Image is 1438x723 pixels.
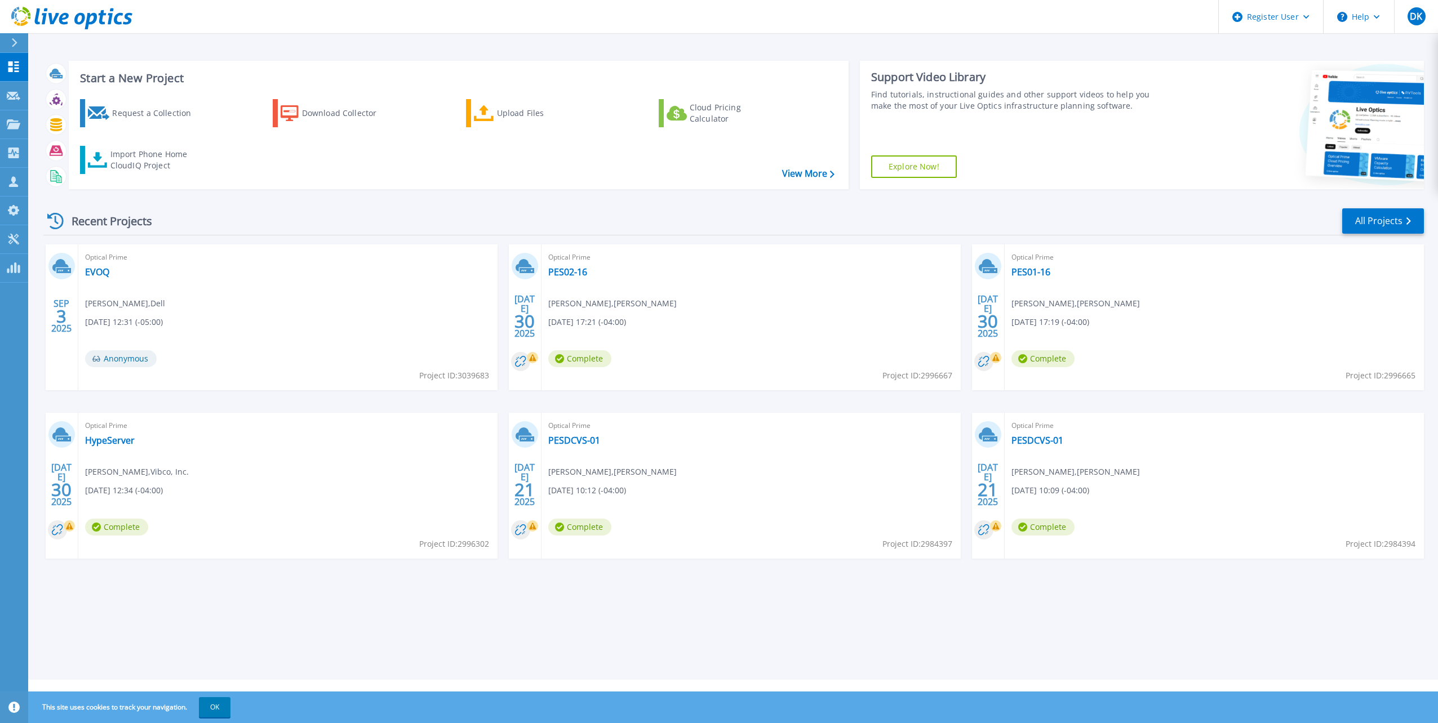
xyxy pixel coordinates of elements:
[548,251,954,264] span: Optical Prime
[466,99,592,127] a: Upload Files
[548,297,677,310] span: [PERSON_NAME] , [PERSON_NAME]
[1011,466,1140,478] span: [PERSON_NAME] , [PERSON_NAME]
[1346,538,1415,550] span: Project ID: 2984394
[978,485,998,494] span: 21
[882,369,952,382] span: Project ID: 2996667
[1011,419,1417,432] span: Optical Prime
[80,72,834,84] h3: Start a New Project
[80,99,206,127] a: Request a Collection
[977,464,998,505] div: [DATE] 2025
[199,697,230,717] button: OK
[548,350,611,367] span: Complete
[514,464,535,505] div: [DATE] 2025
[548,484,626,497] span: [DATE] 10:12 (-04:00)
[112,102,202,124] div: Request a Collection
[51,485,72,494] span: 30
[514,316,535,326] span: 30
[1011,266,1050,278] a: PES01-16
[978,316,998,326] span: 30
[85,297,165,310] span: [PERSON_NAME] , Dell
[497,102,587,124] div: Upload Files
[85,435,135,446] a: HypeServer
[31,697,230,717] span: This site uses cookies to track your navigation.
[85,466,189,478] span: [PERSON_NAME] , Vibco, Inc.
[85,350,157,367] span: Anonymous
[56,311,66,321] span: 3
[85,519,148,535] span: Complete
[1342,208,1424,234] a: All Projects
[85,316,163,328] span: [DATE] 12:31 (-05:00)
[882,538,952,550] span: Project ID: 2984397
[419,369,489,382] span: Project ID: 3039683
[548,466,677,478] span: [PERSON_NAME] , [PERSON_NAME]
[690,102,780,124] div: Cloud Pricing Calculator
[871,155,957,178] a: Explore Now!
[419,538,489,550] span: Project ID: 2996302
[1011,297,1140,310] span: [PERSON_NAME] , [PERSON_NAME]
[1346,369,1415,382] span: Project ID: 2996665
[85,266,109,278] a: EVOQ
[1410,12,1422,21] span: DK
[1011,251,1417,264] span: Optical Prime
[548,419,954,432] span: Optical Prime
[43,207,167,235] div: Recent Projects
[1011,350,1075,367] span: Complete
[85,251,491,264] span: Optical Prime
[548,519,611,535] span: Complete
[548,266,587,278] a: PES02-16
[1011,435,1063,446] a: PESDCVS-01
[659,99,784,127] a: Cloud Pricing Calculator
[514,296,535,337] div: [DATE] 2025
[1011,316,1089,328] span: [DATE] 17:19 (-04:00)
[977,296,998,337] div: [DATE] 2025
[1011,484,1089,497] span: [DATE] 10:09 (-04:00)
[85,419,491,432] span: Optical Prime
[514,485,535,494] span: 21
[782,168,835,179] a: View More
[110,149,198,171] div: Import Phone Home CloudIQ Project
[871,70,1162,84] div: Support Video Library
[871,89,1162,111] div: Find tutorials, instructional guides and other support videos to help you make the most of your L...
[548,435,600,446] a: PESDCVS-01
[51,464,72,505] div: [DATE] 2025
[1011,519,1075,535] span: Complete
[548,316,626,328] span: [DATE] 17:21 (-04:00)
[85,484,163,497] span: [DATE] 12:34 (-04:00)
[273,99,398,127] a: Download Collector
[302,102,392,124] div: Download Collector
[51,296,72,337] div: SEP 2025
